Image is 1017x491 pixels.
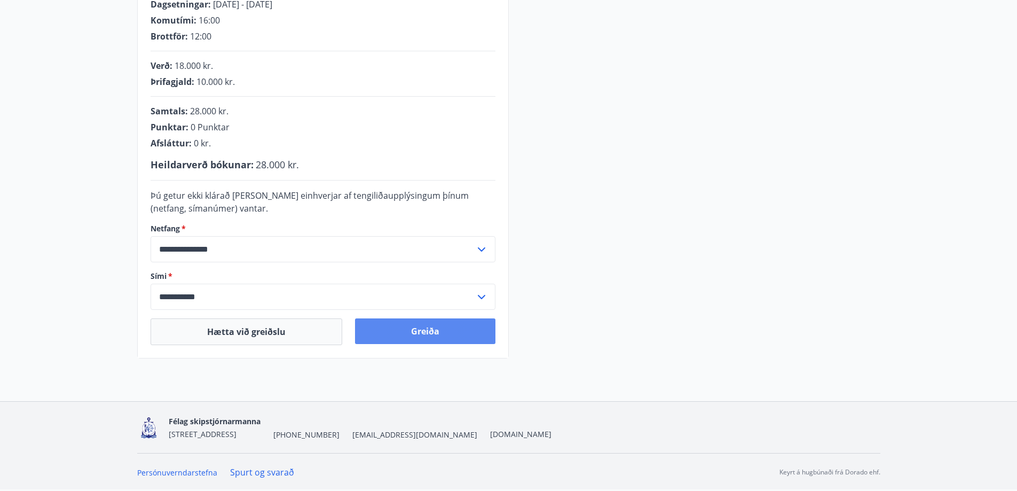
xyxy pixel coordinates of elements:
[175,60,213,72] span: 18.000 kr.
[191,121,230,133] span: 0 Punktar
[137,467,217,478] a: Persónuverndarstefna
[230,466,294,478] a: Spurt og svarað
[196,76,235,88] span: 10.000 kr.
[779,467,880,477] p: Keyrt á hugbúnaði frá Dorado ehf.
[151,105,188,117] span: Samtals :
[151,121,188,133] span: Punktar :
[355,318,495,344] button: Greiða
[151,158,254,171] span: Heildarverð bókunar :
[352,430,477,440] span: [EMAIL_ADDRESS][DOMAIN_NAME]
[151,14,196,26] span: Komutími :
[190,105,228,117] span: 28.000 kr.
[273,430,340,440] span: [PHONE_NUMBER]
[137,416,160,439] img: 4fX9JWmG4twATeQ1ej6n556Sc8UHidsvxQtc86h8.png
[151,76,194,88] span: Þrifagjald :
[194,137,211,149] span: 0 kr.
[256,158,299,171] span: 28.000 kr.
[151,30,188,42] span: Brottför :
[151,190,469,214] span: Þú getur ekki klárað [PERSON_NAME] einhverjar af tengiliðaupplýsingum þínum (netfang, símanúmer) ...
[169,429,236,439] span: [STREET_ADDRESS]
[151,271,495,282] label: Sími
[169,416,261,426] span: Félag skipstjórnarmanna
[490,429,551,439] a: [DOMAIN_NAME]
[151,318,342,345] button: Hætta við greiðslu
[199,14,220,26] span: 16:00
[151,137,192,149] span: Afsláttur :
[151,223,495,234] label: Netfang
[151,60,172,72] span: Verð :
[190,30,211,42] span: 12:00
